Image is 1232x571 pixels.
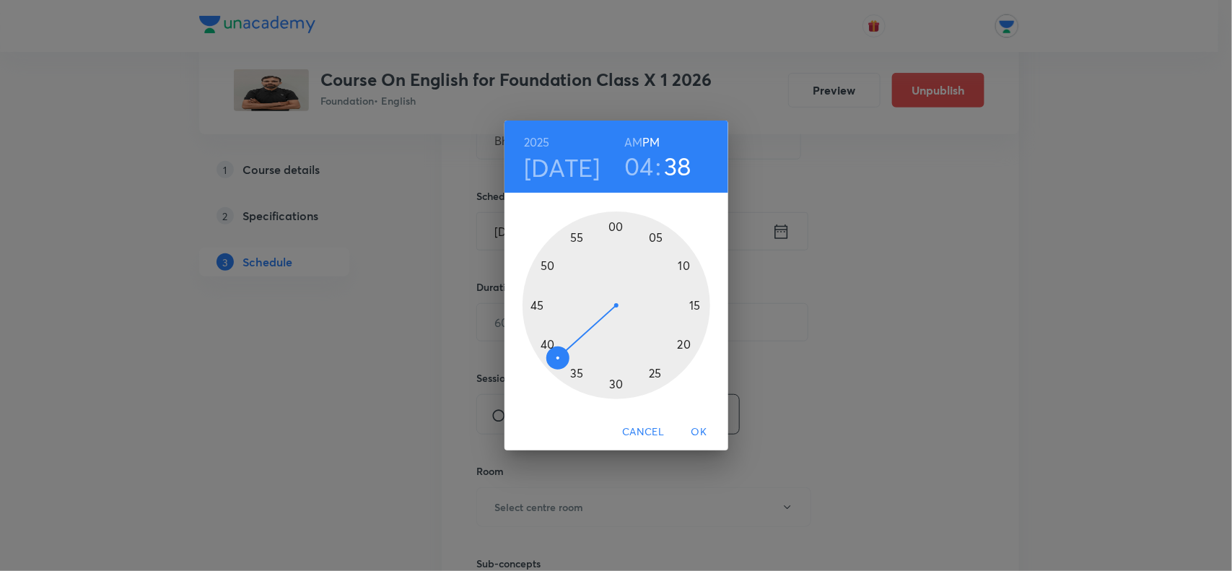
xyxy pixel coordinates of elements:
button: 04 [624,151,654,181]
button: [DATE] [524,152,600,183]
button: OK [676,419,722,445]
span: Cancel [622,423,664,441]
h3: : [655,151,661,181]
button: AM [624,132,642,152]
button: 38 [664,151,691,181]
button: Cancel [616,419,670,445]
button: 2025 [524,132,550,152]
span: OK [682,423,717,441]
button: PM [642,132,660,152]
